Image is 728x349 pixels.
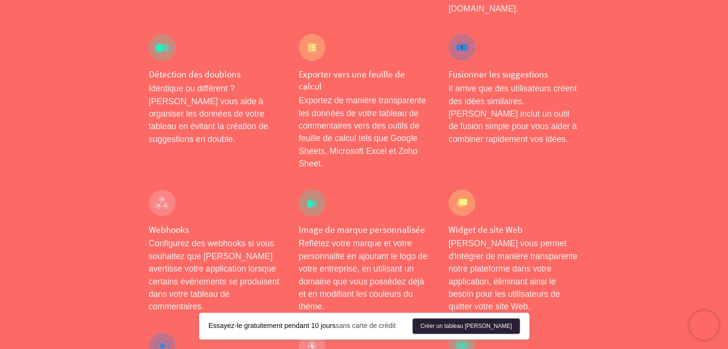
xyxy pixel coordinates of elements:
iframe: Chatra chat en direct [690,311,718,339]
font: Identique ou différent ? [PERSON_NAME] vous aide à organiser les données de votre tableau en évit... [149,84,268,144]
font: Détection des doublons [149,68,241,80]
font: 4.0.25 [46,15,63,22]
font: [PERSON_NAME] vous permet d'intégrer de manière transparente notre plateforme dans votre applicat... [448,239,577,311]
font: Reflétez votre marque et votre personnalité en ajoutant le logo de votre entreprise, en utilisant... [299,239,427,311]
font: sans carte de crédit [336,322,396,330]
font: Exporter vers une feuille de calcul [299,68,405,92]
img: tab_domain_overview_orange.svg [39,55,46,63]
img: logo_orange.svg [15,15,23,23]
font: Configurez des webhooks si vous souhaitez que [PERSON_NAME] avertisse votre application lorsque c... [149,239,280,311]
img: website_grey.svg [15,25,23,33]
font: Créer un tableau [PERSON_NAME] [420,323,512,329]
font: Widget de site Web [448,224,523,235]
font: Fusionner les suggestions [448,68,548,80]
font: Webhooks [149,224,189,235]
font: Essayez-le gratuitement pendant 10 jours [209,322,336,330]
img: tab_keywords_by_traffic_grey.svg [109,55,116,63]
font: Image de marque personnalisée [299,224,425,235]
font: Exportez de manière transparente les données de votre tableau de commentaires vers des outils de ... [299,96,426,168]
font: Il arrive que des utilisateurs créent des idées similaires. [PERSON_NAME] inclut un outil de fusi... [448,84,577,144]
font: Domaine [49,56,74,63]
font: Domaine : [PERSON_NAME][DOMAIN_NAME] [25,25,163,32]
font: version [27,15,46,22]
font: Mots-clés [119,56,146,63]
